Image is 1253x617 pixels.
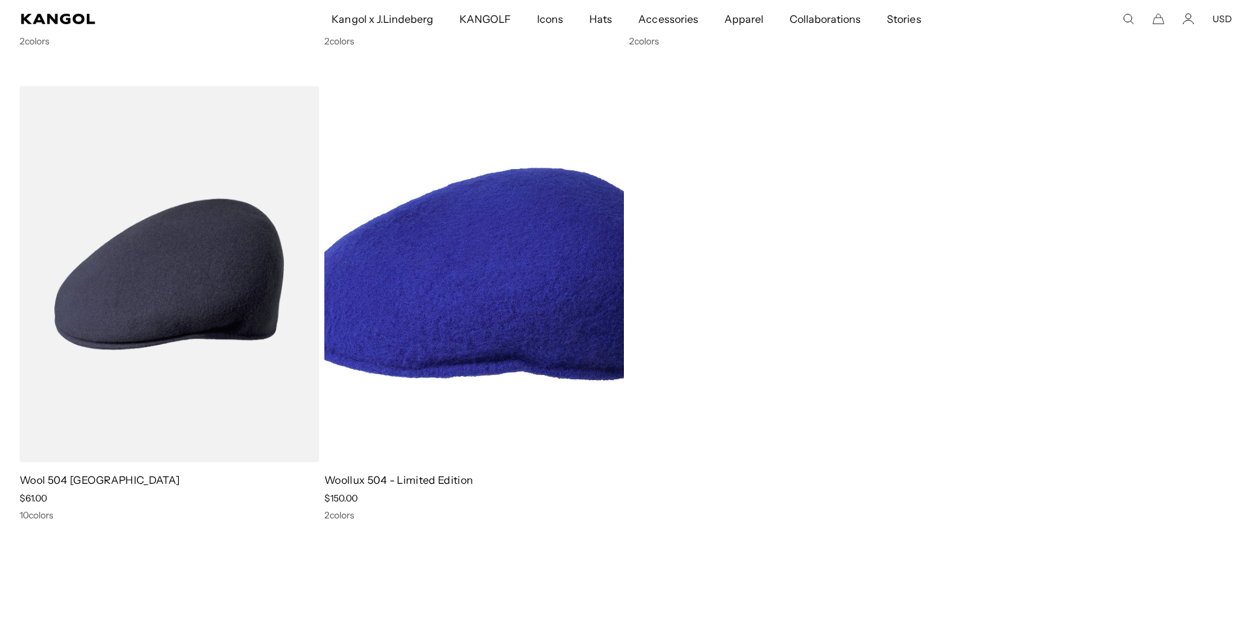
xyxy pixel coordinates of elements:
span: $150.00 [324,492,358,504]
button: USD [1213,13,1232,25]
img: Woollux 504 - Limited Edition [324,86,624,462]
div: 2 colors [324,35,624,47]
a: Wool 504 [GEOGRAPHIC_DATA] [20,473,179,486]
a: Woollux 504 - Limited Edition [324,473,473,486]
img: Wool 504 USA [20,86,319,462]
div: 2 colors [629,35,1233,47]
div: 2 colors [20,35,319,47]
summary: Search here [1122,13,1134,25]
span: $61.00 [20,492,47,504]
button: Cart [1152,13,1164,25]
a: Kangol [21,14,219,24]
div: 10 colors [20,509,319,521]
a: Account [1183,13,1194,25]
div: 2 colors [324,509,624,521]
